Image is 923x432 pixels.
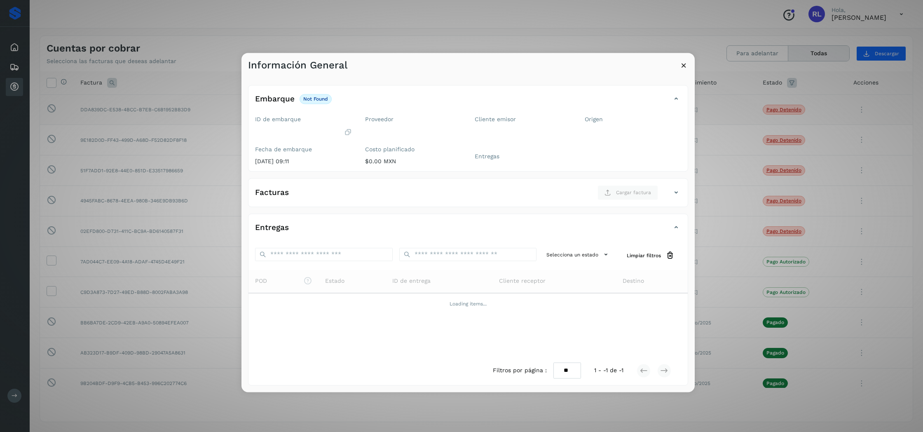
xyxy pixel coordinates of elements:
[365,116,462,123] label: Proveedor
[248,221,688,242] div: Entregas
[627,252,661,259] span: Limpiar filtros
[248,293,688,315] td: Loading items...
[303,96,328,102] p: not found
[392,277,431,286] span: ID de entrega
[597,185,658,200] button: Cargar factura
[255,188,289,197] h4: Facturas
[255,158,352,165] p: [DATE] 09:11
[255,146,352,153] label: Fecha de embarque
[585,116,682,123] label: Origen
[616,189,651,197] span: Cargar factura
[325,277,344,286] span: Estado
[248,92,688,113] div: Embarquenot found
[248,185,688,207] div: FacturasCargar factura
[255,277,312,286] span: POD
[493,366,547,375] span: Filtros por página :
[499,277,546,286] span: Cliente receptor
[623,277,644,286] span: Destino
[365,158,462,165] p: $0.00 MXN
[255,94,295,104] h4: Embarque
[365,146,462,153] label: Costo planificado
[255,223,289,232] h4: Entregas
[248,59,347,71] h3: Información General
[543,248,614,262] button: Selecciona un estado
[620,248,681,263] button: Limpiar filtros
[255,116,352,123] label: ID de embarque
[475,153,572,160] label: Entregas
[475,116,572,123] label: Cliente emisor
[594,366,623,375] span: 1 - -1 de -1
